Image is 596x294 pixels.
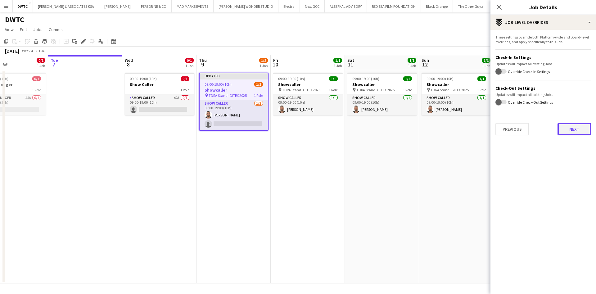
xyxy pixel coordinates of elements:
h1: DWTC [5,15,24,24]
div: +04 [38,48,44,53]
span: 09:00-19:00 (10h) [278,76,305,81]
span: 1 Role [254,93,263,98]
app-job-card: 09:00-19:00 (10h)1/1Showcaller TDRA Stand- GITEX 20251 RoleShow Caller1/109:00-19:00 (10h)[PERSON... [347,73,417,115]
button: The Other Guyz [453,0,488,12]
span: Wed [125,57,133,63]
span: TDRA Stand- GITEX 2025 [282,88,320,92]
span: TDRA Stand- GITEX 2025 [209,93,247,98]
app-card-role: Show Caller1/109:00-19:00 (10h)[PERSON_NAME] [422,94,491,115]
label: Override Check-Out Settings [507,100,553,104]
span: 1/1 [329,76,338,81]
h3: Showcaller [347,82,417,87]
button: GPJ: [PERSON_NAME] [488,0,532,12]
div: Updated [200,73,268,78]
span: 1 Role [180,88,189,92]
span: 1/2 [259,58,268,63]
span: Tue [51,57,58,63]
span: Jobs [33,27,43,32]
div: 1 Job [408,63,416,68]
h3: Showcaller [422,82,491,87]
app-job-card: 09:00-19:00 (10h)1/1Showcaller TDRA Stand- GITEX 20251 RoleShow Caller1/109:00-19:00 (10h)[PERSON... [422,73,491,115]
span: 09:00-19:00 (10h) [427,76,454,81]
app-job-card: 09:00-19:00 (10h)0/1Show Caller1 RoleShow Caller42A0/109:00-19:00 (10h) [125,73,194,115]
button: ALSERKAL ADVISORY [325,0,367,12]
button: RED SEA FILM FOUNDATION [367,0,421,12]
div: Updates will impact all existing Jobs. [495,92,591,97]
a: View [2,25,16,34]
button: PEREGRINE & CO [136,0,172,12]
label: Override Check-In Settings [507,69,550,74]
h3: Show Caller [125,82,194,87]
span: 8 [124,61,133,68]
a: Edit [17,25,29,34]
button: [PERSON_NAME] [99,0,136,12]
span: 1/1 [408,58,416,63]
span: 1 Role [403,88,412,92]
button: Next [558,123,591,135]
span: 1/2 [254,82,263,87]
span: 1/1 [403,76,412,81]
app-job-card: 09:00-19:00 (10h)1/1Showcaller TDRA Stand- GITEX 20251 RoleShow Caller1/109:00-19:00 (10h)[PERSON... [273,73,343,115]
div: Updates will impact all existing Jobs. [495,61,591,66]
div: Job-Level Overrides [490,15,596,30]
span: 1/1 [477,76,486,81]
span: 0/1 [185,58,194,63]
a: Jobs [31,25,45,34]
span: 1/1 [333,58,342,63]
button: Next GCC [300,0,325,12]
app-job-card: Updated09:00-19:00 (10h)1/2Showcaller TDRA Stand- GITEX 20251 RoleShow Caller1/209:00-19:00 (10h)... [199,73,269,131]
span: Week 41 [20,48,36,53]
app-card-role: Show Caller42A0/109:00-19:00 (10h) [125,94,194,115]
span: 09:00-19:00 (10h) [352,76,379,81]
span: Thu [199,57,207,63]
span: 11 [346,61,354,68]
div: 1 Job [185,63,193,68]
span: TDRA Stand- GITEX 2025 [356,88,395,92]
span: Sat [347,57,354,63]
app-card-role: Show Caller1/209:00-19:00 (10h)[PERSON_NAME] [200,100,268,130]
span: 1 Role [477,88,486,92]
span: 9 [198,61,207,68]
h3: Showcaller [273,82,343,87]
span: Fri [273,57,278,63]
button: MAD MARKS EVENTS [172,0,214,12]
span: 1/1 [482,58,490,63]
span: TDRA Stand- GITEX 2025 [431,88,469,92]
div: 1 Job [260,63,268,68]
span: 7 [50,61,58,68]
h3: Showcaller [200,87,268,93]
div: These settings override both Platform-wide and Board-level overrides, and apply specifically to t... [495,35,591,44]
app-card-role: Show Caller1/109:00-19:00 (10h)[PERSON_NAME] [273,94,343,115]
div: 1 Job [334,63,342,68]
button: [PERSON_NAME] & ASSOCIATES KSA [33,0,99,12]
span: Sun [422,57,429,63]
h3: Check-Out Settings [495,85,591,91]
div: 1 Job [482,63,490,68]
button: DWTC [13,0,33,12]
button: [PERSON_NAME] WONDER STUDIO [214,0,278,12]
button: Previous [495,123,529,135]
span: 09:00-19:00 (10h) [130,76,157,81]
h3: Job Details [490,3,596,11]
span: Edit [20,27,27,32]
span: View [5,27,14,32]
span: 1 Role [329,88,338,92]
span: Comms [49,27,63,32]
span: 12 [421,61,429,68]
div: 1 Job [37,63,45,68]
h3: Check-In Settings [495,55,591,60]
span: 09:00-19:00 (10h) [205,82,232,87]
app-card-role: Show Caller1/109:00-19:00 (10h)[PERSON_NAME] [347,94,417,115]
div: [DATE] [5,48,19,54]
button: Electra [278,0,300,12]
span: 0/1 [32,76,41,81]
a: Comms [46,25,65,34]
span: 1 Role [32,88,41,92]
button: Black Orange [421,0,453,12]
span: 0/1 [181,76,189,81]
